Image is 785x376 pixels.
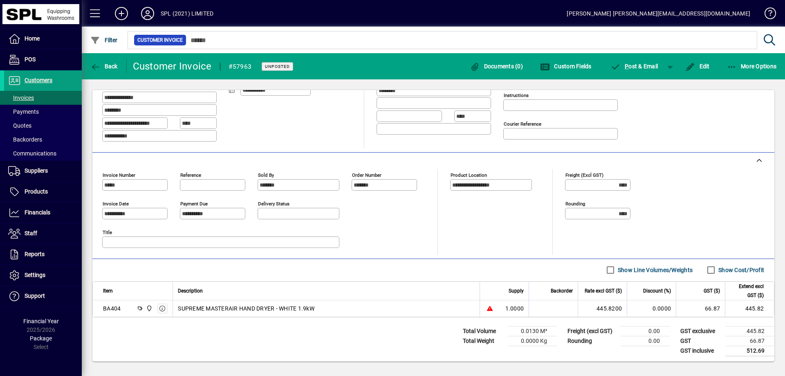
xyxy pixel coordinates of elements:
span: Home [25,35,40,42]
td: 66.87 [676,300,725,317]
button: Post & Email [607,59,662,74]
div: SPL (2021) LIMITED [161,7,213,20]
button: Back [88,59,120,74]
span: ost & Email [611,63,658,70]
td: 0.0130 M³ [508,326,557,336]
mat-label: Instructions [504,92,529,98]
td: GST exclusive [676,326,725,336]
mat-label: Payment due [180,200,208,206]
mat-label: Invoice date [103,200,129,206]
mat-label: Rounding [565,200,585,206]
button: Profile [135,6,161,21]
span: Extend excl GST ($) [730,282,764,300]
div: [PERSON_NAME] [PERSON_NAME][EMAIL_ADDRESS][DOMAIN_NAME] [567,7,750,20]
label: Show Line Volumes/Weights [616,266,693,274]
mat-label: Courier Reference [504,121,541,127]
span: Quotes [8,122,31,129]
mat-label: Product location [451,172,487,178]
span: GST ($) [704,286,720,295]
td: 0.00 [621,336,670,346]
td: Rounding [563,336,621,346]
span: SUPREME MASTERAIR HAND DRYER - WHITE 1.9kW [178,304,314,313]
span: Financial Year [23,318,59,324]
span: Rate excl GST ($) [585,286,622,295]
mat-label: Freight (excl GST) [565,172,603,178]
button: Add [108,6,135,21]
mat-label: Sold by [258,172,274,178]
a: Knowledge Base [758,2,775,28]
button: Filter [88,33,120,47]
span: Settings [25,272,45,278]
mat-label: Reference [180,172,201,178]
a: Reports [4,244,82,265]
td: 66.87 [725,336,774,346]
a: Products [4,182,82,202]
span: Reports [25,251,45,257]
span: Description [178,286,203,295]
a: Home [4,29,82,49]
app-page-header-button: Back [82,59,127,74]
mat-label: Delivery status [258,200,289,206]
a: Invoices [4,91,82,105]
span: Support [25,293,45,299]
span: Payments [8,108,39,115]
span: Customers [25,77,52,83]
span: Discount (%) [643,286,671,295]
span: Financials [25,209,50,216]
td: Freight (excl GST) [563,326,621,336]
button: Custom Fields [538,59,594,74]
span: Backorder [551,286,573,295]
span: Filter [90,37,118,43]
span: Package [30,335,52,342]
td: Total Weight [459,336,508,346]
span: Supply [509,286,524,295]
div: #57963 [229,60,252,73]
button: Documents (0) [468,59,525,74]
td: 0.0000 [627,300,676,317]
td: 445.82 [725,300,774,317]
td: 512.69 [725,346,774,356]
label: Show Cost/Profit [717,266,764,274]
a: Backorders [4,133,82,146]
span: POS [25,56,36,63]
span: Back [90,63,118,70]
div: 445.8200 [583,304,622,313]
a: Communications [4,146,82,160]
td: 445.82 [725,326,774,336]
span: Communications [8,150,56,157]
span: 1.0000 [505,304,524,313]
a: POS [4,50,82,70]
span: More Options [727,63,777,70]
td: GST [676,336,725,346]
span: SPL (2021) Limited [144,304,153,313]
span: Item [103,286,113,295]
a: Settings [4,265,82,286]
td: Total Volume [459,326,508,336]
a: Financials [4,203,82,223]
td: GST inclusive [676,346,725,356]
span: Products [25,188,48,195]
a: Support [4,286,82,306]
mat-label: Title [103,229,112,235]
div: BA404 [103,304,121,313]
mat-label: Invoice number [103,172,135,178]
a: Quotes [4,119,82,133]
td: 0.00 [621,326,670,336]
span: P [625,63,628,70]
span: Staff [25,230,37,236]
span: Customer Invoice [137,36,183,44]
span: Edit [685,63,710,70]
a: Suppliers [4,161,82,181]
span: Custom Fields [540,63,592,70]
span: Documents (0) [470,63,523,70]
span: Unposted [265,64,290,69]
span: Invoices [8,95,34,101]
button: Edit [683,59,712,74]
div: Customer Invoice [133,60,212,73]
a: Staff [4,223,82,244]
mat-label: Order number [352,172,381,178]
span: Backorders [8,136,42,143]
button: More Options [725,59,779,74]
a: Payments [4,105,82,119]
span: Suppliers [25,167,48,174]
